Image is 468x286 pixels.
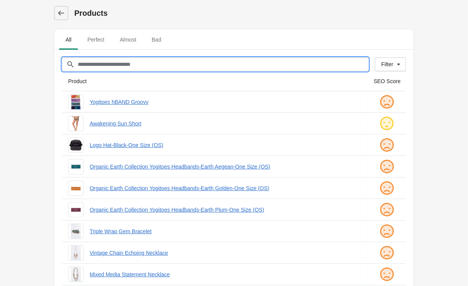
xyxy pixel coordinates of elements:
img: sad.png [379,159,394,174]
button: Filter [375,57,406,71]
img: sad.png [379,137,394,153]
span: All [59,33,78,47]
span: Perfect [81,33,110,47]
button: All [57,30,80,50]
button: Almost [112,30,144,50]
img: sad.png [379,94,394,110]
img: sad.png [379,202,394,217]
span: Almost [114,33,142,47]
img: sad.png [379,245,394,261]
img: sad.png [379,224,394,239]
th: Product [62,71,368,91]
a: Organic Earth Collection Yogitoes Headbands-Earth Golden-One Size (OS) [90,184,361,192]
img: sad.png [379,181,394,196]
img: ok.png [379,116,394,131]
th: SEO Score [368,71,406,91]
a: Vintage Chain Echoing Necklace [90,249,361,257]
button: Bad [144,30,169,50]
a: Organic Earth Collection Yogitoes Headbands-Earth Plum-One Size (OS) [90,206,361,214]
a: Triple Wrap Gem Bracelet [90,227,361,235]
img: sad.png [379,267,394,282]
a: Awakening Sun Short [90,120,361,127]
a: Yogitoes hBAND Groovy [90,98,361,106]
a: Organic Earth Collection Yogitoes Headbands-Earth Aegean-One Size (OS) [90,163,361,171]
a: Logo Hat-Black-One Size (OS) [90,141,361,149]
h1: Products [74,8,414,18]
span: Bad [145,33,167,47]
a: Mixed Media Statement Necklace [90,271,361,278]
div: Filter [381,61,393,67]
button: Perfect [80,30,112,50]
